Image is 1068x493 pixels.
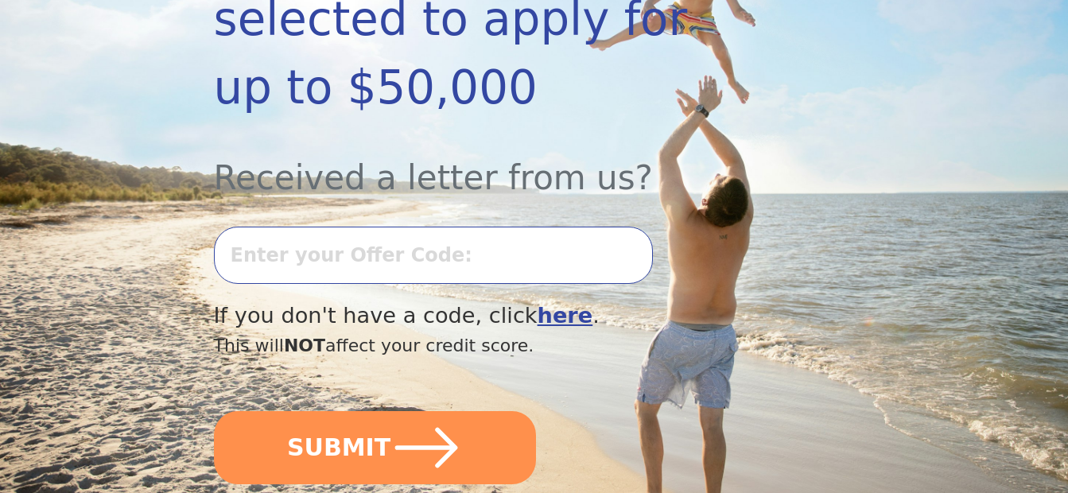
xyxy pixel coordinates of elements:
[284,336,325,355] span: NOT
[214,300,759,332] div: If you don't have a code, click .
[214,411,536,484] button: SUBMIT
[214,227,653,284] input: Enter your Offer Code:
[214,332,759,359] div: This will affect your credit score.
[214,122,759,203] div: Received a letter from us?
[538,303,593,328] a: here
